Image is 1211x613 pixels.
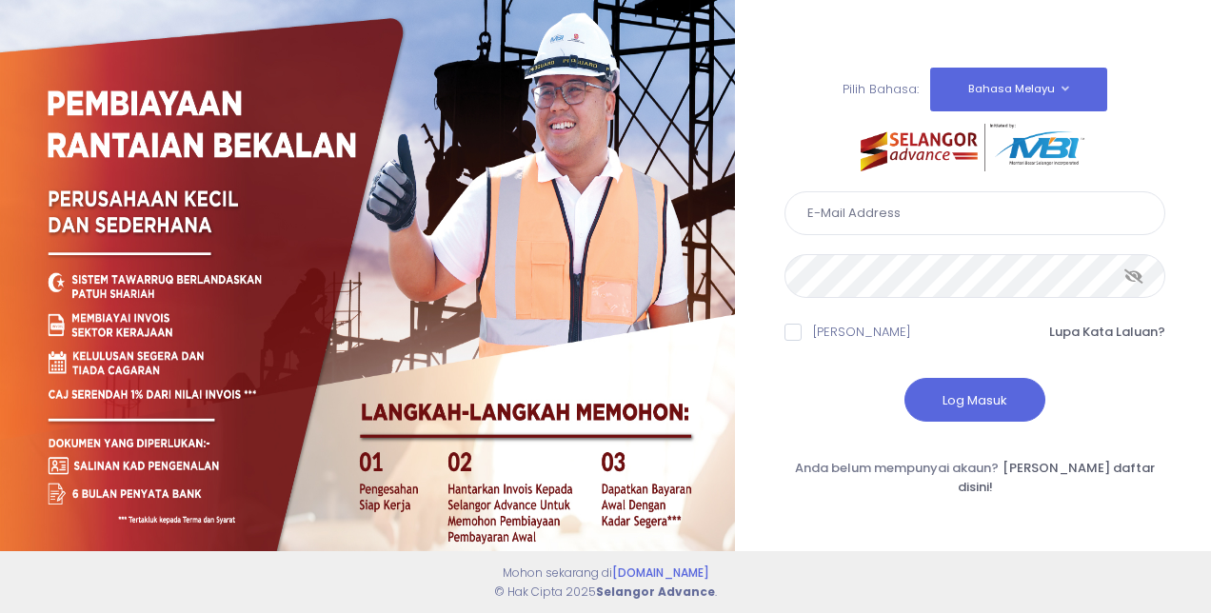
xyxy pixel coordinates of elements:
[904,378,1045,422] button: Log Masuk
[795,459,999,477] span: Anda belum mempunyai akaun?
[843,79,919,97] span: Pilih Bahasa:
[930,68,1107,111] button: Bahasa Melayu
[861,124,1089,171] img: selangor-advance.png
[958,459,1156,496] a: [PERSON_NAME] daftar disini!
[813,323,911,342] label: [PERSON_NAME]
[494,564,717,600] span: Mohon sekarang di © Hak Cipta 2025 .
[612,564,709,581] a: [DOMAIN_NAME]
[596,583,715,600] strong: Selangor Advance
[1049,323,1165,342] a: Lupa Kata Laluan?
[784,191,1165,235] input: E-Mail Address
